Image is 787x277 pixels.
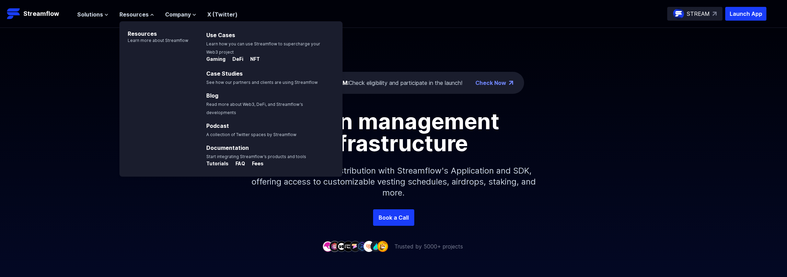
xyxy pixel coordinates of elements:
p: FAQ [230,160,245,167]
span: Read more about Web3, DeFi, and Streamflow’s developments [206,102,303,115]
a: Check Now [475,79,506,87]
p: Streamflow [23,9,59,19]
a: Gaming [206,56,227,63]
a: STREAM [667,7,722,21]
a: Book a Call [373,209,414,226]
a: X (Twitter) [207,11,238,18]
a: Case Studies [206,70,243,77]
img: company-2 [329,241,340,252]
img: top-right-arrow.svg [713,12,717,16]
img: streamflow-logo-circle.png [673,8,684,19]
a: DeFi [227,56,245,63]
img: company-4 [343,241,354,252]
p: Trusted by 5000+ projects [394,242,463,251]
button: Solutions [77,10,108,19]
p: Learn more about Streamflow [119,38,188,43]
a: Podcast [206,122,229,129]
img: company-6 [357,241,368,252]
button: Resources [119,10,154,19]
img: company-3 [336,241,347,252]
a: Documentation [206,144,249,151]
img: company-9 [377,241,388,252]
img: Streamflow Logo [7,7,21,21]
h1: Token management infrastructure [239,110,548,154]
span: Solutions [77,10,103,19]
p: DeFi [227,56,243,63]
span: A collection of Twitter spaces by Streamflow [206,132,297,137]
img: company-8 [370,241,381,252]
div: Check eligibility and participate in the launch! [288,79,462,87]
img: top-right-arrow.png [509,81,513,85]
p: Fees [246,160,264,167]
p: Gaming [206,56,225,63]
p: Resources [119,21,188,38]
img: company-5 [350,241,361,252]
a: Fees [246,161,264,168]
button: Company [165,10,196,19]
a: FAQ [230,161,246,168]
img: company-1 [322,241,333,252]
p: NFT [245,56,260,63]
p: Simplify your token distribution with Streamflow's Application and SDK, offering access to custom... [246,154,541,209]
a: Streamflow [7,7,70,21]
a: Blog [206,92,218,99]
span: Resources [119,10,149,19]
img: company-7 [363,241,374,252]
p: Tutorials [206,160,229,167]
a: Use Cases [206,32,235,38]
p: STREAM [687,10,710,18]
span: Company [165,10,191,19]
span: Learn how you can use Streamflow to supercharge your Web3 project [206,41,320,55]
a: Tutorials [206,161,230,168]
span: See how our partners and clients are using Streamflow [206,80,318,85]
span: Start integrating Streamflow’s products and tools [206,154,306,159]
button: Launch App [725,7,766,21]
a: NFT [245,56,260,63]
